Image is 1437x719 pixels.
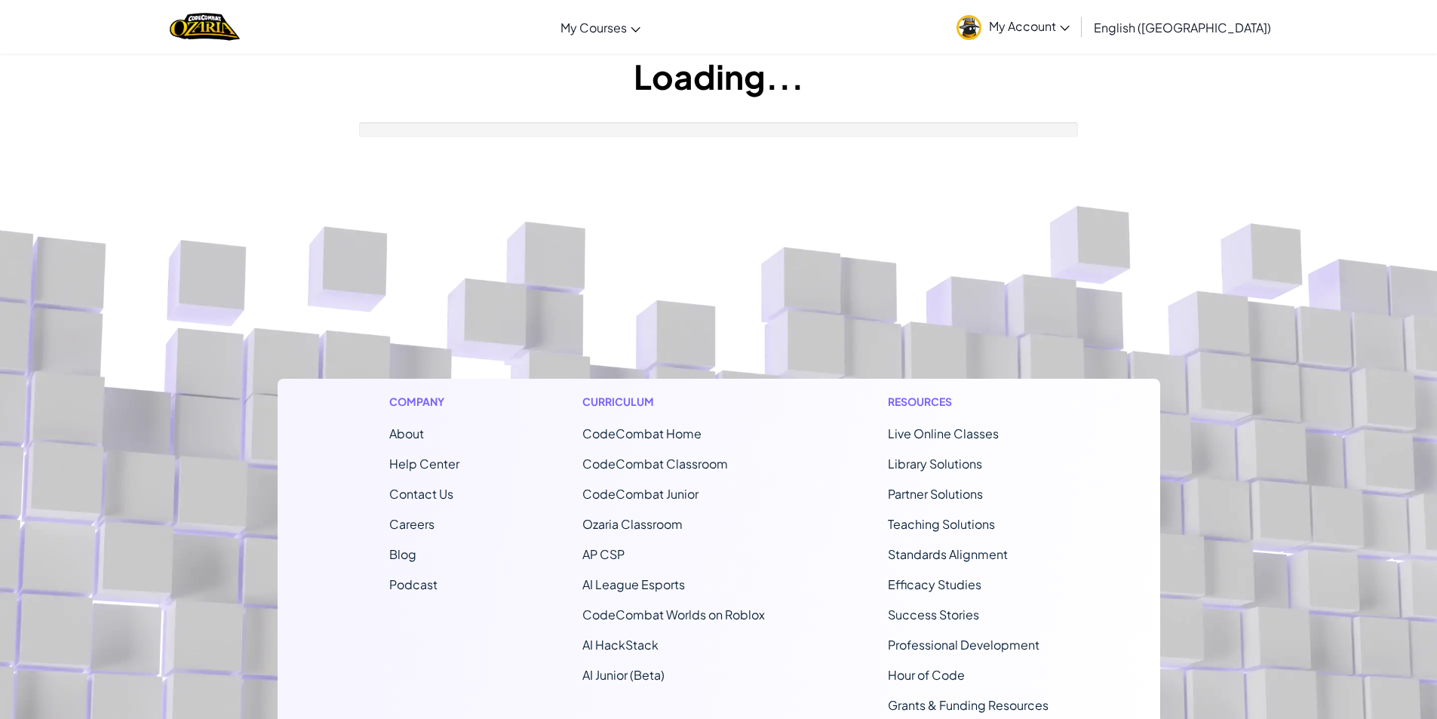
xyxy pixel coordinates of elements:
[888,546,1008,562] a: Standards Alignment
[956,15,981,40] img: avatar
[582,667,665,683] a: AI Junior (Beta)
[888,426,999,441] a: Live Online Classes
[888,697,1049,713] a: Grants & Funding Resources
[888,667,965,683] a: Hour of Code
[582,546,625,562] a: AP CSP
[389,456,459,472] a: Help Center
[170,11,240,42] img: Home
[170,11,240,42] a: Ozaria by CodeCombat logo
[888,607,979,622] a: Success Stories
[389,426,424,441] a: About
[582,456,728,472] a: CodeCombat Classroom
[888,637,1039,653] a: Professional Development
[389,486,453,502] span: Contact Us
[888,456,982,472] a: Library Solutions
[888,516,995,532] a: Teaching Solutions
[989,18,1070,34] span: My Account
[582,576,685,592] a: AI League Esports
[582,426,702,441] span: CodeCombat Home
[582,516,683,532] a: Ozaria Classroom
[553,7,648,48] a: My Courses
[389,546,416,562] a: Blog
[1086,7,1279,48] a: English ([GEOGRAPHIC_DATA])
[582,394,765,410] h1: Curriculum
[560,20,627,35] span: My Courses
[582,486,699,502] a: CodeCombat Junior
[949,3,1077,51] a: My Account
[582,607,765,622] a: CodeCombat Worlds on Roblox
[582,637,659,653] a: AI HackStack
[888,486,983,502] a: Partner Solutions
[389,516,434,532] a: Careers
[389,394,459,410] h1: Company
[888,394,1049,410] h1: Resources
[888,576,981,592] a: Efficacy Studies
[389,576,438,592] a: Podcast
[1094,20,1271,35] span: English ([GEOGRAPHIC_DATA])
